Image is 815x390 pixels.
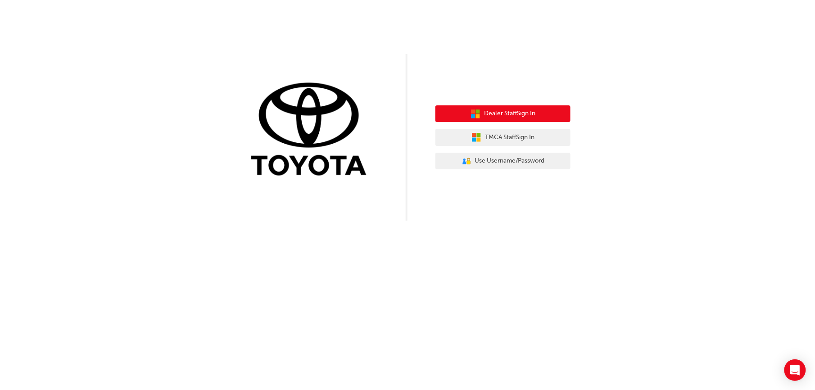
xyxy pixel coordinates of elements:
[435,153,570,170] button: Use Username/Password
[484,109,535,119] span: Dealer Staff Sign In
[435,105,570,122] button: Dealer StaffSign In
[244,81,380,180] img: Trak
[485,132,534,143] span: TMCA Staff Sign In
[475,156,545,166] span: Use Username/Password
[435,129,570,146] button: TMCA StaffSign In
[784,359,806,381] div: Open Intercom Messenger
